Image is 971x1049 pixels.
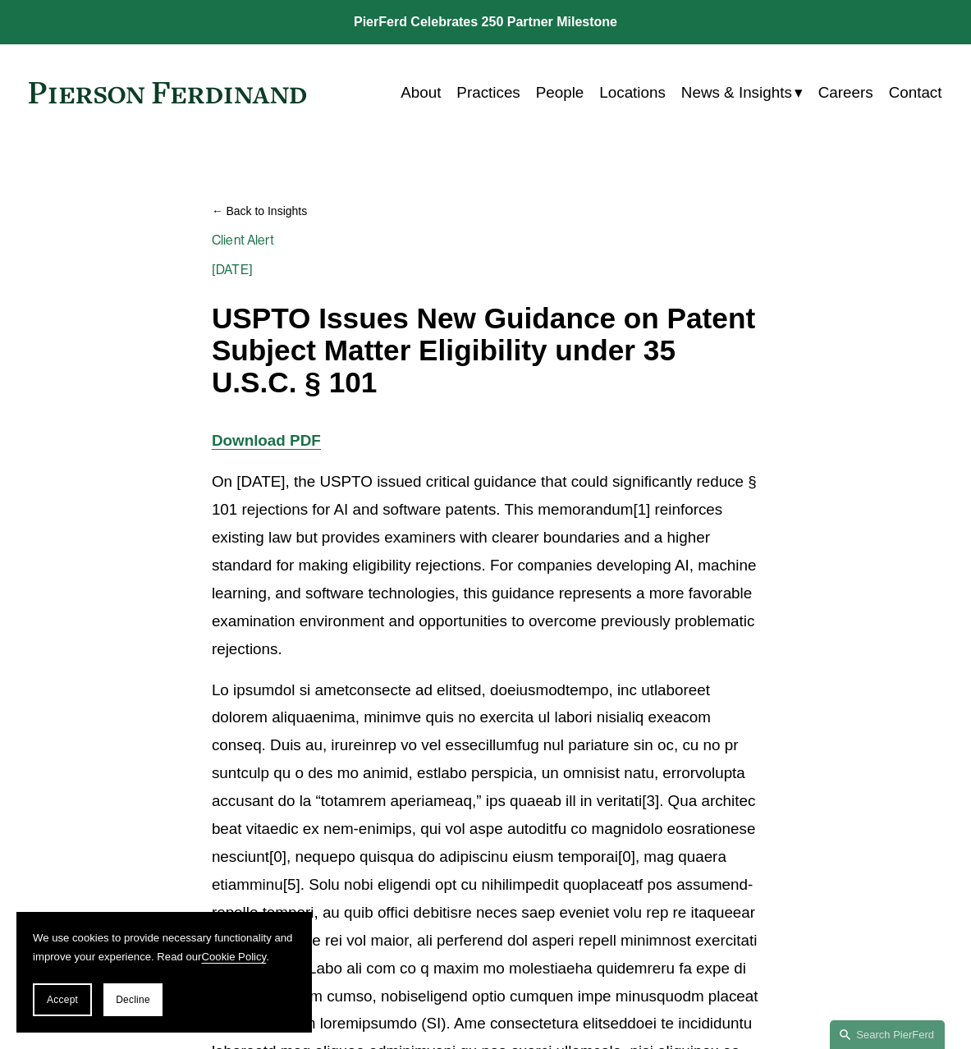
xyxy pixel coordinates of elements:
[202,951,267,963] a: Cookie Policy
[536,77,584,108] a: People
[456,77,520,108] a: Practices
[212,262,253,277] span: [DATE]
[33,983,92,1016] button: Accept
[33,928,295,967] p: We use cookies to provide necessary functionality and improve your experience. Read our .
[47,994,78,1005] span: Accept
[212,232,274,248] a: Client Alert
[830,1020,945,1049] a: Search this site
[212,468,759,662] p: On [DATE], the USPTO issued critical guidance that could significantly reduce § 101 rejections fo...
[103,983,163,1016] button: Decline
[212,432,321,449] a: Download PDF
[681,77,803,108] a: folder dropdown
[212,303,759,398] h1: USPTO Issues New Guidance on Patent Subject Matter Eligibility under 35 U.S.C. § 101
[116,994,150,1005] span: Decline
[681,79,792,107] span: News & Insights
[401,77,441,108] a: About
[818,77,873,108] a: Careers
[212,198,759,226] a: Back to Insights
[599,77,666,108] a: Locations
[889,77,942,108] a: Contact
[16,912,312,1033] section: Cookie banner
